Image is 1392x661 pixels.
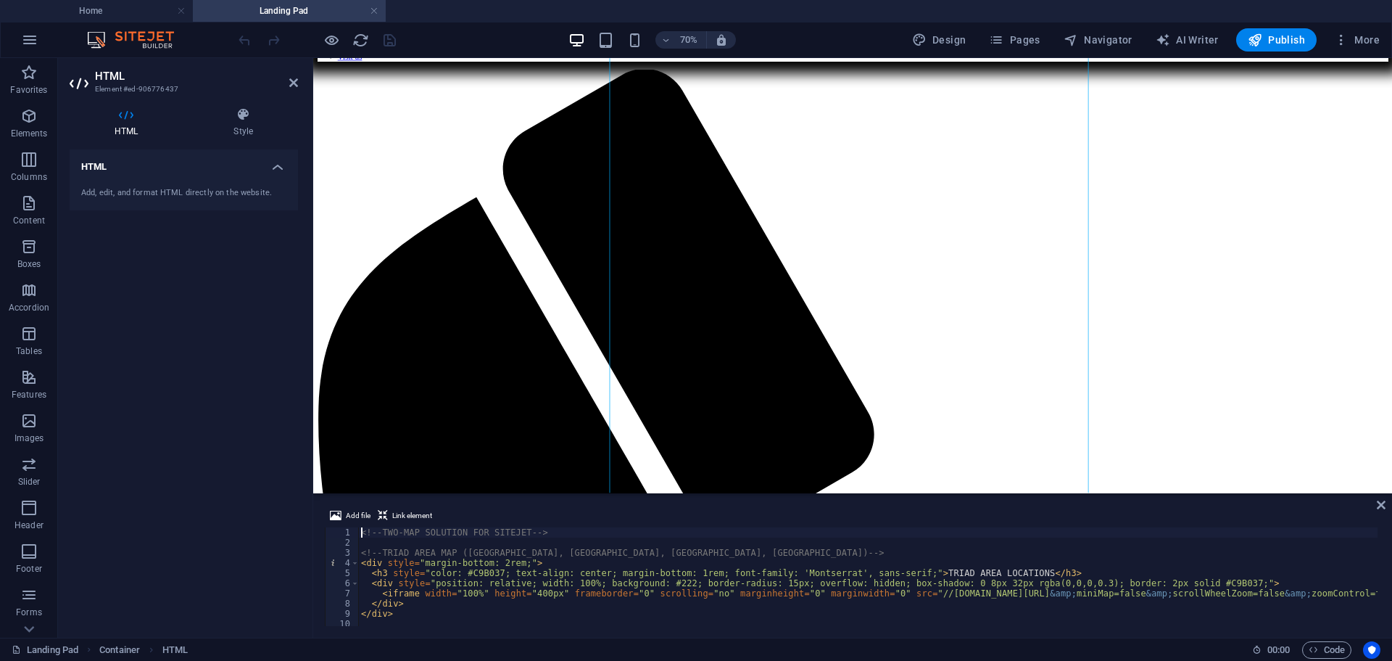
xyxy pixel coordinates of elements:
span: Pages [989,33,1040,47]
h4: HTML [70,107,188,138]
div: 4 [326,558,360,568]
button: AI Writer [1150,28,1225,52]
h4: HTML [70,149,298,176]
span: 00 00 [1267,641,1290,659]
i: On resize automatically adjust zoom level to fit chosen device. [715,33,728,46]
div: 6 [326,578,360,588]
button: More [1328,28,1385,52]
span: Publish [1248,33,1305,47]
button: Pages [983,28,1045,52]
span: Navigator [1064,33,1132,47]
h2: HTML [95,70,298,83]
div: 10 [326,619,360,629]
span: More [1334,33,1380,47]
div: 2 [326,538,360,548]
button: Code [1302,641,1351,659]
span: Click to select. Double-click to edit [99,641,140,659]
button: Design [906,28,972,52]
div: Design (Ctrl+Alt+Y) [906,28,972,52]
div: 9 [326,609,360,619]
span: : [1277,644,1280,655]
p: Content [13,215,45,226]
p: Tables [16,345,42,357]
h3: Element #ed-906776437 [95,83,269,96]
p: Boxes [17,258,41,270]
p: Slider [18,476,41,488]
p: Columns [11,171,47,183]
p: Accordion [9,302,49,313]
p: Favorites [10,84,47,96]
span: Link element [392,507,432,525]
nav: breadcrumb [99,641,188,659]
p: Images [14,432,44,444]
p: Footer [16,563,42,575]
span: Add file [346,507,370,525]
h4: Style [188,107,298,138]
img: Editor Logo [83,31,192,49]
p: Forms [16,607,42,618]
h6: Session time [1252,641,1290,659]
button: Publish [1236,28,1317,52]
button: 70% [655,31,707,49]
button: Usercentrics [1363,641,1380,659]
span: Design [912,33,966,47]
p: Features [12,389,46,401]
div: 7 [326,588,360,599]
div: Add, edit, and format HTML directly on the website. [81,187,286,200]
button: Navigator [1058,28,1138,52]
h6: 70% [677,31,700,49]
span: Click to select. Double-click to edit [162,641,188,659]
span: Code [1309,641,1345,659]
button: Add file [328,507,373,525]
button: reload [352,31,369,49]
div: 3 [326,548,360,558]
div: 1 [326,527,360,538]
p: Header [14,520,43,531]
a: Click to cancel selection. Double-click to open Pages [12,641,78,659]
h4: Landing Pad [193,3,386,19]
div: 8 [326,599,360,609]
div: 5 [326,568,360,578]
p: Elements [11,128,48,139]
span: AI Writer [1156,33,1219,47]
i: Reload page [352,32,369,49]
button: Link element [376,507,434,525]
